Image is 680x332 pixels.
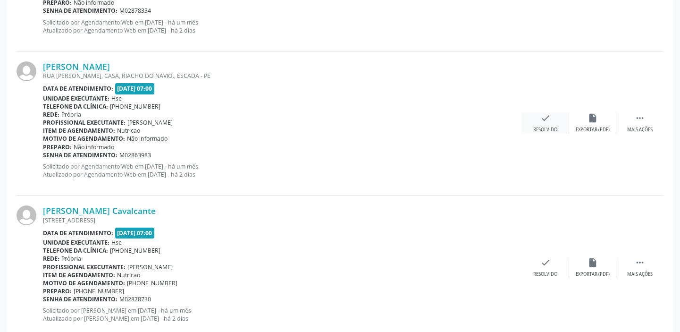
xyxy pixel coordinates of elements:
span: [PHONE_NUMBER] [127,279,177,287]
a: [PERSON_NAME] Cavalcante [43,205,156,216]
b: Unidade executante: [43,94,109,102]
div: Exportar (PDF) [576,271,610,278]
b: Profissional executante: [43,119,126,127]
b: Item de agendamento: [43,271,115,279]
img: img [17,205,36,225]
b: Data de atendimento: [43,85,113,93]
div: Resolvido [533,271,557,278]
i:  [635,113,645,123]
span: [PHONE_NUMBER] [74,287,124,295]
span: Não informado [74,143,114,151]
p: Solicitado por Agendamento Web em [DATE] - há um mês Atualizado por Agendamento Web em [DATE] - h... [43,162,522,179]
b: Senha de atendimento: [43,7,118,15]
div: Exportar (PDF) [576,127,610,133]
span: [DATE] 07:00 [115,228,155,238]
i:  [635,257,645,268]
b: Item de agendamento: [43,127,115,135]
b: Data de atendimento: [43,229,113,237]
div: RUA [PERSON_NAME], CASA, RIACHO DO NAVIO., ESCADA - PE [43,72,522,80]
span: Própria [61,111,81,119]
b: Motivo de agendamento: [43,135,125,143]
i: check [540,257,551,268]
span: M02878730 [119,295,151,303]
span: Própria [61,255,81,263]
b: Senha de atendimento: [43,151,118,159]
b: Profissional executante: [43,263,126,271]
b: Rede: [43,111,59,119]
b: Rede: [43,255,59,263]
span: [DATE] 07:00 [115,83,155,94]
span: Hse [111,94,122,102]
span: Nutricao [117,271,140,279]
b: Telefone da clínica: [43,247,108,255]
b: Telefone da clínica: [43,102,108,111]
span: M02863983 [119,151,151,159]
i: insert_drive_file [588,113,598,123]
span: [PERSON_NAME] [127,119,173,127]
span: Não informado [127,135,168,143]
div: Resolvido [533,127,557,133]
p: Solicitado por [PERSON_NAME] em [DATE] - há um mês Atualizado por [PERSON_NAME] em [DATE] - há 2 ... [43,306,522,323]
div: Mais ações [627,271,653,278]
b: Unidade executante: [43,238,109,247]
i: insert_drive_file [588,257,598,268]
i: check [540,113,551,123]
span: M02878334 [119,7,151,15]
p: Solicitado por Agendamento Web em [DATE] - há um mês Atualizado por Agendamento Web em [DATE] - h... [43,18,522,34]
b: Preparo: [43,143,72,151]
b: Senha de atendimento: [43,295,118,303]
img: img [17,61,36,81]
b: Preparo: [43,287,72,295]
span: [PERSON_NAME] [127,263,173,271]
span: [PHONE_NUMBER] [110,247,160,255]
div: [STREET_ADDRESS] [43,216,522,224]
div: Mais ações [627,127,653,133]
span: [PHONE_NUMBER] [110,102,160,111]
a: [PERSON_NAME] [43,61,110,72]
span: Hse [111,238,122,247]
b: Motivo de agendamento: [43,279,125,287]
span: Nutricao [117,127,140,135]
